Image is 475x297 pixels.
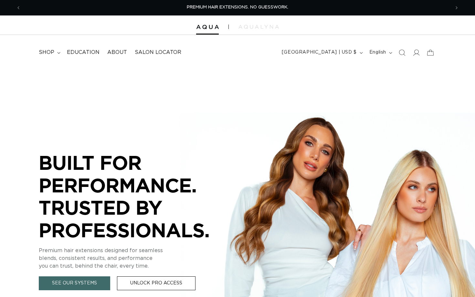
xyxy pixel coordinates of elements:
img: aqualyna.com [238,25,279,29]
span: About [107,49,127,56]
button: Previous announcement [11,2,26,14]
span: Salon Locator [135,49,181,56]
p: BUILT FOR PERFORMANCE. TRUSTED BY PROFESSIONALS. [39,151,233,241]
span: [GEOGRAPHIC_DATA] | USD $ [282,49,357,56]
p: Premium hair extensions designed for seamless blends, consistent results, and performance you can... [39,247,233,270]
summary: Search [395,46,409,60]
a: Unlock Pro Access [117,276,195,290]
button: Next announcement [449,2,464,14]
summary: shop [35,45,63,60]
button: [GEOGRAPHIC_DATA] | USD $ [278,46,365,59]
button: English [365,46,395,59]
a: Education [63,45,103,60]
a: Salon Locator [131,45,185,60]
img: Aqua Hair Extensions [196,25,219,29]
span: English [369,49,386,56]
span: Education [67,49,100,56]
span: PREMIUM HAIR EXTENSIONS. NO GUESSWORK. [187,5,288,9]
a: See Our Systems [39,276,110,290]
span: shop [39,49,54,56]
a: About [103,45,131,60]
